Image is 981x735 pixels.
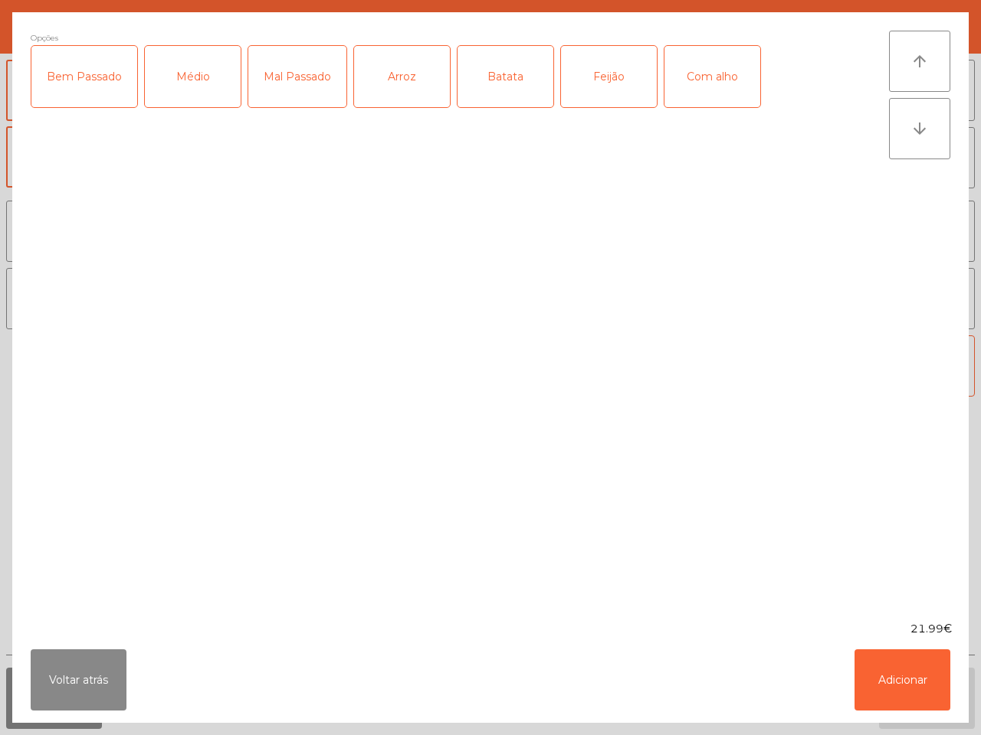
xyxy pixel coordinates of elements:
[31,31,58,45] span: Opções
[354,46,450,107] div: Arroz
[855,649,950,710] button: Adicionar
[145,46,241,107] div: Médio
[910,119,929,138] i: arrow_downward
[12,621,969,637] div: 21.99€
[458,46,553,107] div: Batata
[31,46,137,107] div: Bem Passado
[889,98,950,159] button: arrow_downward
[248,46,346,107] div: Mal Passado
[889,31,950,92] button: arrow_upward
[664,46,760,107] div: Com alho
[561,46,657,107] div: Feijão
[910,52,929,70] i: arrow_upward
[31,649,126,710] button: Voltar atrás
